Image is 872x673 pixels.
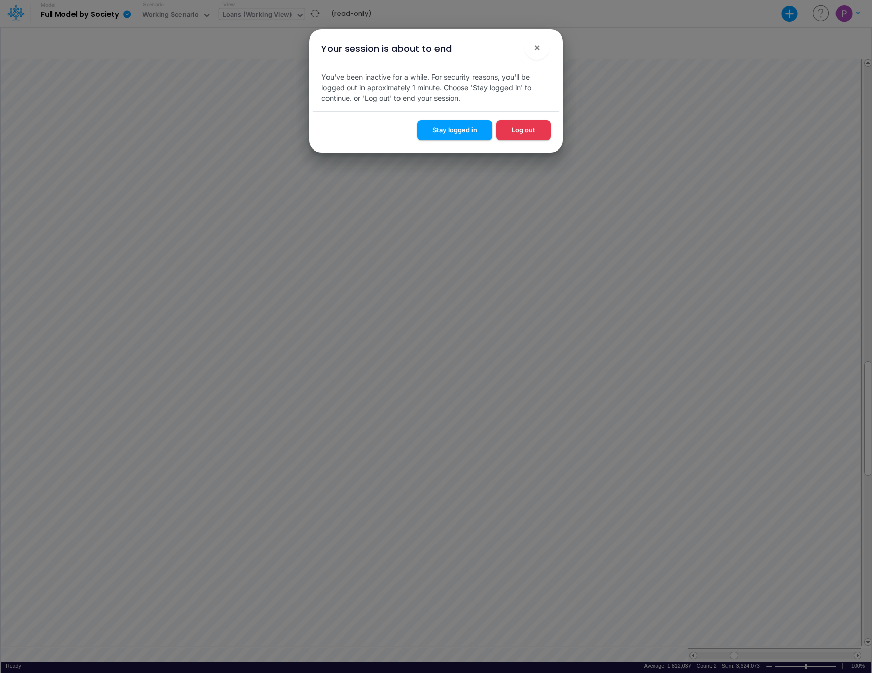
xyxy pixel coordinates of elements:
[496,120,551,140] button: Log out
[525,35,549,60] button: Close
[321,42,452,55] div: Your session is about to end
[534,41,540,53] span: ×
[417,120,492,140] button: Stay logged in
[313,63,559,111] div: You've been inactive for a while. For security reasons, you'll be logged out in aproximately 1 mi...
